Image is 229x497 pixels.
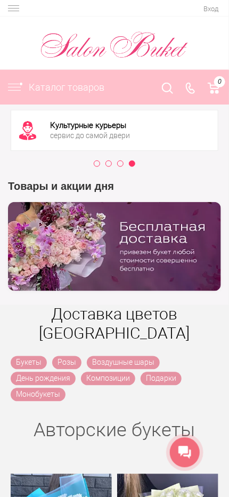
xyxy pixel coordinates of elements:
[34,419,195,442] a: Авторские букеты
[106,161,117,172] button: 2 of 4
[8,305,221,343] h1: Доставка цветов [GEOGRAPHIC_DATA]
[141,372,182,386] a: Подарки
[87,356,160,370] a: Воздушные шары
[50,132,130,139] div: сервис до самой двери
[8,202,221,291] img: hpaj04joss48rwypv6hbykmvk1dj7zyr.png.webp
[129,161,140,172] button: 4 of 4
[52,356,81,370] a: Розы
[81,372,135,386] a: Композиции
[94,161,105,172] button: 1 of 4
[40,28,189,62] img: Цветы Нижний Новгород
[214,76,225,87] span: 0
[11,372,76,386] a: День рождения
[50,122,130,130] div: Культурные курьеры
[203,5,218,13] a: Вход
[118,161,128,172] button: 3 of 4
[11,388,66,402] a: Монобукеты
[11,356,47,370] a: Букеты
